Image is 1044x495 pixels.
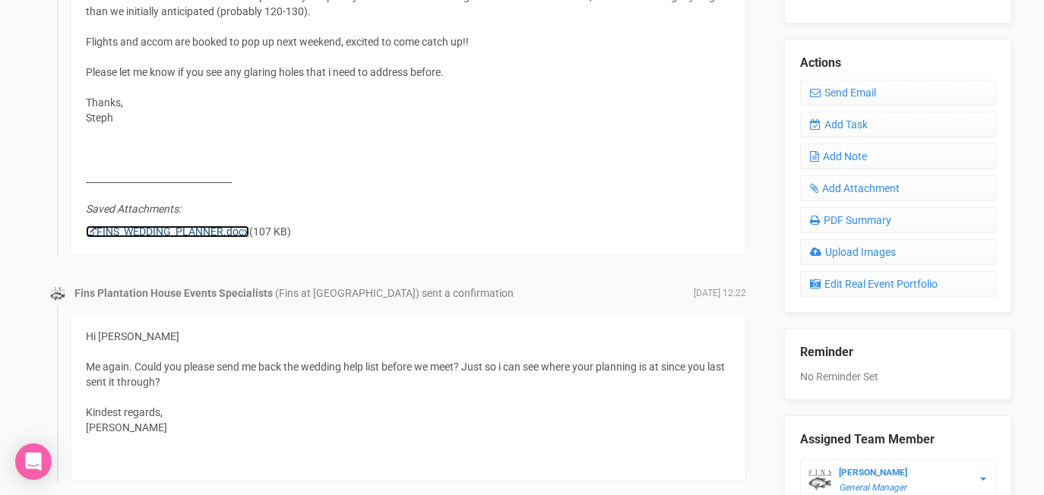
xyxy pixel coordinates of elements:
img: data [50,286,65,301]
strong: [PERSON_NAME] [839,467,907,478]
a: FINS_WEDDING_PLANNER.docx [86,225,249,238]
div: No Reminder Set [800,329,996,384]
legend: Reminder [800,344,996,361]
span: (107 KB) [86,225,291,238]
legend: Assigned Team Member [800,431,996,449]
a: Add Note [800,143,996,169]
div: Open Intercom Messenger [15,443,52,480]
span: [DATE] 12:22 [694,287,746,300]
a: PDF Summary [800,207,996,233]
a: Edit Real Event Portfolio [800,271,996,297]
a: Add Task [800,112,996,137]
i: Saved Attachments: [86,203,181,215]
strong: Fins Plantation House Events Specialists [74,287,273,299]
span: (Fins at [GEOGRAPHIC_DATA]) sent a confirmation [275,287,514,299]
em: General Manager [839,482,906,493]
a: Send Email [800,80,996,106]
div: Hi [PERSON_NAME] Me again. Could you please send me back the wedding help list before we meet? Ju... [86,329,730,465]
a: Upload Images [800,239,996,265]
a: Add Attachment [800,175,996,201]
img: data [808,468,831,491]
legend: Actions [800,55,996,72]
